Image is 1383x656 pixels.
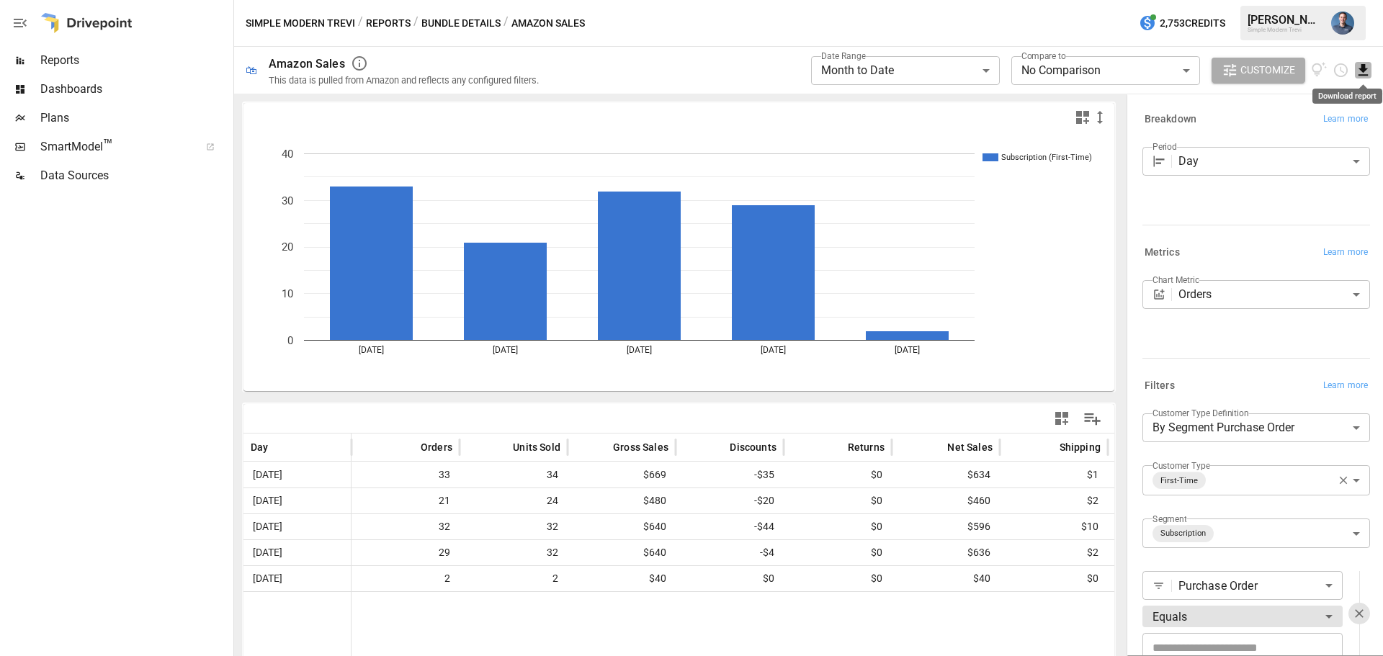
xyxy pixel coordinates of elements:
text: Subscription (First-Time) [1001,153,1092,162]
span: $636 [899,540,993,565]
svg: A chart. [243,132,1104,391]
span: $0 [791,488,885,513]
button: Sort [1038,437,1058,457]
span: Learn more [1323,246,1368,260]
div: Equals [1142,602,1343,631]
label: Customer Type Definition [1152,407,1249,419]
button: Sort [399,437,419,457]
span: Purchase Order [1178,578,1320,594]
span: 32 [359,514,452,539]
span: $640 [575,514,668,539]
img: Mike Beckham [1331,12,1354,35]
label: Chart Metric [1152,274,1199,286]
div: / [413,14,419,32]
span: $0 [791,566,885,591]
span: $0 [791,462,885,487]
button: View documentation [1311,58,1328,84]
button: Schedule report [1333,62,1349,78]
span: Shipping [1060,440,1101,454]
span: $480 [575,488,668,513]
span: -$20 [683,488,776,513]
span: Returns [848,440,885,454]
text: [DATE] [359,345,384,355]
label: Period [1152,140,1177,153]
span: $669 [575,462,668,487]
span: $0 [1007,566,1101,591]
span: $2 [1007,540,1101,565]
span: $40 [899,566,993,591]
text: [DATE] [761,345,786,355]
span: $2 [1007,488,1101,513]
text: [DATE] [895,345,920,355]
span: [DATE] [251,566,344,591]
span: Day [251,440,269,454]
span: Net Sales [947,440,993,454]
button: Customize [1212,58,1305,84]
span: Data Sources [40,167,230,184]
span: 29 [359,540,452,565]
button: Sort [591,437,612,457]
span: 32 [467,514,560,539]
h6: Filters [1145,378,1175,394]
button: Sort [708,437,728,457]
button: Bundle Details [421,14,501,32]
button: Simple Modern Trevi [246,14,355,32]
div: Orders [1178,280,1370,309]
span: [DATE] [251,488,344,513]
text: 30 [282,194,293,207]
span: 2 [359,566,452,591]
span: $460 [899,488,993,513]
span: Discounts [730,440,776,454]
span: -$44 [683,514,776,539]
span: [DATE] [251,514,344,539]
button: Sort [270,437,290,457]
span: $634 [899,462,993,487]
div: By Segment Purchase Order [1142,413,1370,442]
span: Units Sold [513,440,560,454]
h6: Metrics [1145,245,1180,261]
text: [DATE] [627,345,652,355]
span: First-Time [1155,472,1204,489]
span: $40 [575,566,668,591]
span: Learn more [1323,112,1368,127]
div: This data is pulled from Amazon and reflects any configured filters. [269,75,539,86]
span: 32 [467,540,560,565]
span: $596 [899,514,993,539]
div: / [358,14,363,32]
span: $640 [575,540,668,565]
button: Sort [926,437,946,457]
span: 33 [359,462,452,487]
span: 24 [467,488,560,513]
text: 0 [287,334,293,347]
span: Reports [40,52,230,69]
span: Month to Date [821,63,894,77]
span: Gross Sales [613,440,668,454]
div: Simple Modern Trevi [1248,27,1322,33]
span: [DATE] [251,462,344,487]
button: Reports [366,14,411,32]
button: Sort [491,437,511,457]
span: -$35 [683,462,776,487]
div: Amazon Sales [269,57,345,71]
span: $0 [791,514,885,539]
span: Subscription [1155,525,1212,542]
span: Customize [1240,61,1295,79]
button: Sort [826,437,846,457]
label: Compare to [1021,50,1066,62]
div: / [503,14,509,32]
button: Download report [1355,62,1371,78]
h6: Breakdown [1145,112,1196,127]
span: -$4 [683,540,776,565]
span: 2 [467,566,560,591]
div: 🛍 [246,63,257,77]
label: Date Range [821,50,866,62]
text: 20 [282,241,293,253]
span: ™ [103,136,113,154]
div: [PERSON_NAME] [1248,13,1322,27]
span: 2,753 Credits [1160,14,1225,32]
label: Segment [1152,513,1186,525]
span: 21 [359,488,452,513]
span: Plans [40,109,230,127]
